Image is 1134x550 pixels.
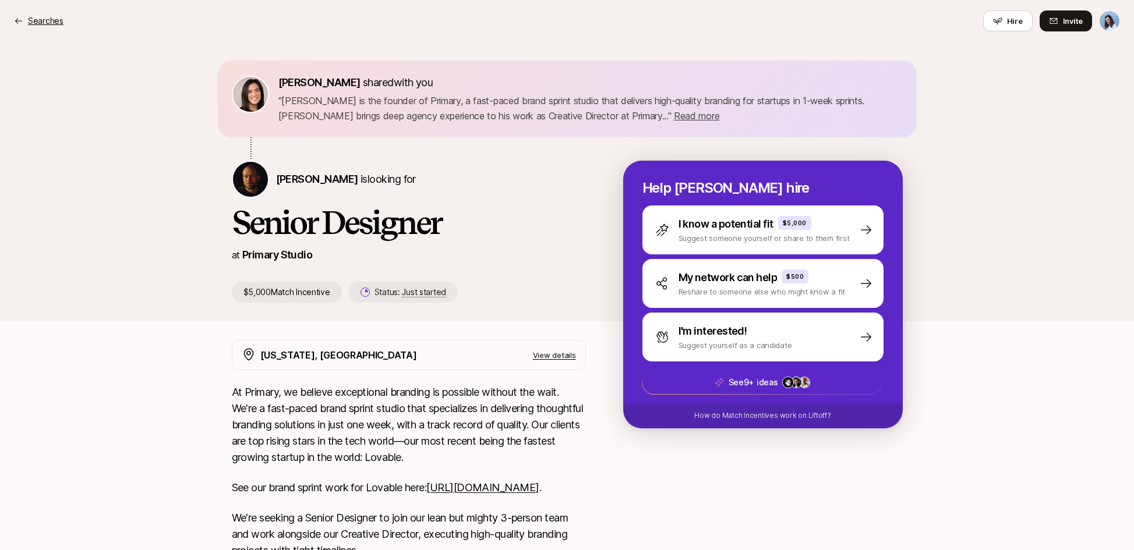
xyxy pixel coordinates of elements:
[278,76,361,88] span: [PERSON_NAME]
[679,232,850,244] p: Suggest someone yourself or share to them first
[679,323,747,339] p: I'm interested!
[799,377,810,388] img: ACg8ocLA9eoPaz3z5vLE0I7OC_v32zXj7mVDDAjqFnjo6YAUildr2WH_IQ=s160-c
[278,93,903,123] p: " [PERSON_NAME] is the founder of Primary, a fast-paced brand sprint studio that delivers high-qu...
[783,377,793,388] img: ACg8ocLP8Po28MHD36tn1uzk0VZfsiVvIdErVHJ9RMzhqCg_8OP9=s160-c
[232,384,586,466] p: At Primary, we believe exceptional branding is possible without the wait. We're a fast-paced bran...
[375,285,446,299] p: Status:
[232,282,342,303] p: $5,000 Match Incentive
[402,287,446,297] span: Just started
[1040,10,1092,31] button: Invite
[232,205,586,240] h1: Senior Designer
[533,349,576,361] p: View details
[394,76,433,88] span: with you
[278,74,438,91] p: shared
[783,218,807,228] p: $5,000
[260,347,417,363] p: [US_STATE], [GEOGRAPHIC_DATA]
[1099,10,1120,31] button: Dan Tase
[679,286,846,297] p: Reshare to someone else who might know a fit
[232,480,586,496] p: See our brand sprint work for Lovable here: .
[679,269,778,286] p: My network can help
[983,10,1033,31] button: Hire
[233,162,268,197] img: Nicholas Pattison
[642,180,884,196] p: Help [PERSON_NAME] hire
[1063,15,1083,27] span: Invite
[426,481,539,494] a: [URL][DOMAIN_NAME]
[694,410,831,421] p: How do Match Incentives work on Liftoff?
[791,377,801,388] img: 4b0ae8c5_185f_42c2_8215_be001b66415a.jpg
[232,247,240,262] p: at
[679,339,792,351] p: Suggest yourself as a candidate
[674,110,719,122] span: Read more
[786,272,804,281] p: $500
[276,171,416,187] p: is looking for
[642,370,883,395] button: See9+ ideas
[1007,15,1023,27] span: Hire
[242,249,312,261] a: Primary Studio
[276,173,358,185] span: [PERSON_NAME]
[728,375,778,389] p: See 9+ ideas
[1100,11,1119,31] img: Dan Tase
[28,14,63,28] p: Searches
[233,77,268,112] img: 71d7b91d_d7cb_43b4_a7ea_a9b2f2cc6e03.jpg
[679,216,773,232] p: I know a potential fit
